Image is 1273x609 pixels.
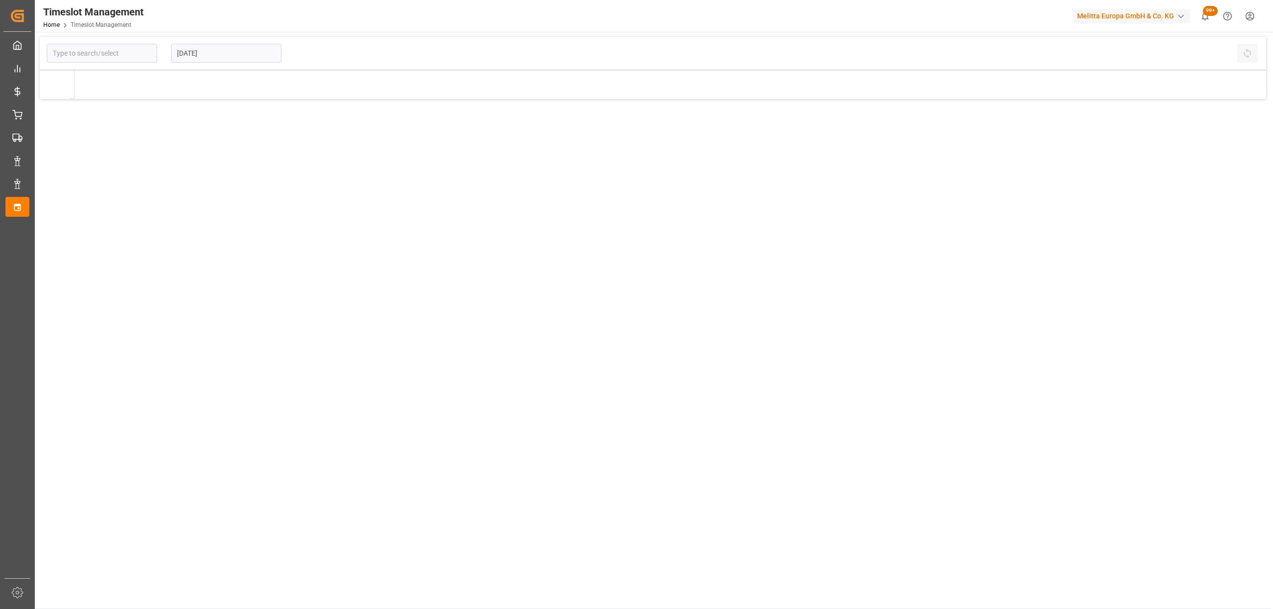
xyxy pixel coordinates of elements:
[1073,6,1194,25] button: Melitta Europa GmbH & Co. KG
[171,44,281,63] input: DD-MM-YYYY
[1073,9,1190,23] div: Melitta Europa GmbH & Co. KG
[1203,6,1218,16] span: 99+
[43,21,60,28] a: Home
[1216,5,1239,27] button: Help Center
[1194,5,1216,27] button: show 100 new notifications
[47,44,157,63] input: Type to search/select
[43,4,144,19] div: Timeslot Management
